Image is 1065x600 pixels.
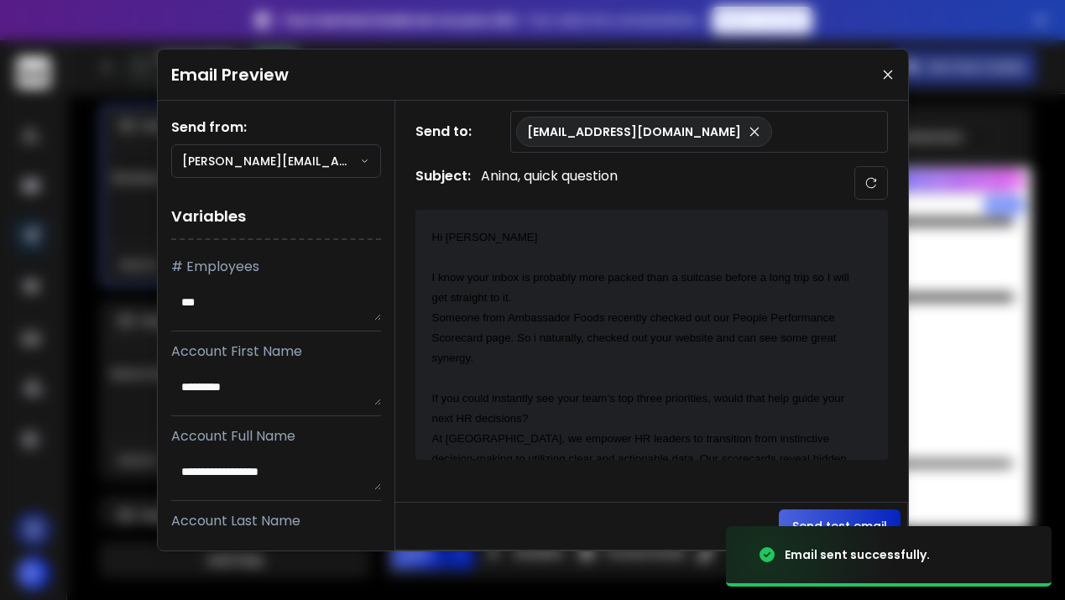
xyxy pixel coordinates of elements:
[432,392,848,425] span: If you could instantly see your team’s top three priorities, would that help guide your next HR d...
[527,123,741,140] p: [EMAIL_ADDRESS][DOMAIN_NAME]
[432,271,853,304] span: I know your inbox is probably more packed than a suitcase before a long trip so I will get straig...
[171,342,381,362] p: Account First Name
[481,166,618,200] p: Anina, quick question
[171,63,289,86] h1: Email Preview
[432,231,538,243] span: Hi [PERSON_NAME]
[171,257,381,277] p: # Employees
[182,153,361,170] p: [PERSON_NAME][EMAIL_ADDRESS][DOMAIN_NAME]
[432,432,850,505] span: At [GEOGRAPHIC_DATA], we empower HR leaders to transition from instinctive decision-making to uti...
[171,195,381,240] h1: Variables
[171,426,381,446] p: Account Full Name
[415,166,471,200] h1: Subject:
[785,546,930,563] div: Email sent successfully.
[432,311,840,364] span: Someone from Ambassador Foods recently checked out our People Performance Scorecard page. So i na...
[415,122,483,142] h1: Send to:
[171,117,381,138] h1: Send from:
[779,509,901,543] button: Send test email
[171,511,381,531] p: Account Last Name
